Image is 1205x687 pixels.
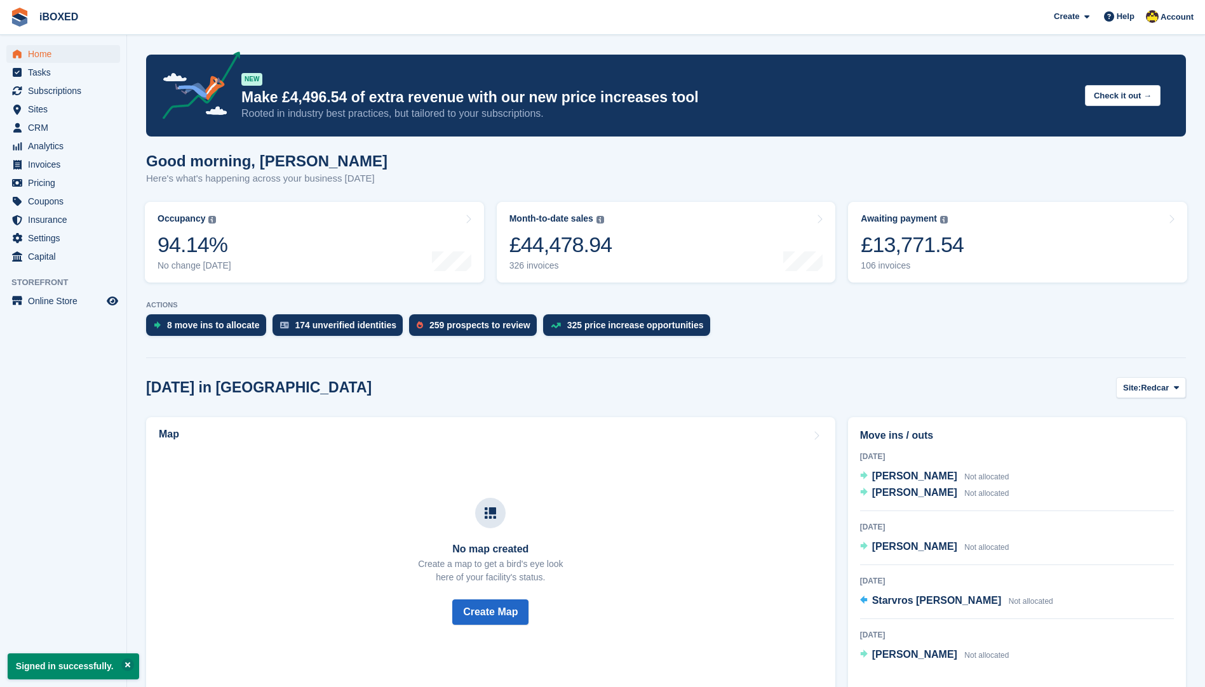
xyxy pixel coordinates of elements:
[417,321,423,329] img: prospect-51fa495bee0391a8d652442698ab0144808aea92771e9ea1ae160a38d050c398.svg
[28,45,104,63] span: Home
[34,6,83,27] a: iBOXED
[964,651,1009,660] span: Not allocated
[295,320,397,330] div: 174 unverified identities
[860,539,1009,556] a: [PERSON_NAME] Not allocated
[861,213,937,224] div: Awaiting payment
[872,470,957,481] span: [PERSON_NAME]
[28,100,104,118] span: Sites
[28,174,104,192] span: Pricing
[280,321,289,329] img: verify_identity-adf6edd0f0f0b5bbfe63781bf79b02c33cf7c696d77639b501bdc392416b5a36.svg
[158,260,231,271] div: No change [DATE]
[872,487,957,498] span: [PERSON_NAME]
[28,63,104,81] span: Tasks
[145,202,484,283] a: Occupancy 94.14% No change [DATE]
[28,192,104,210] span: Coupons
[860,593,1053,610] a: Starvros [PERSON_NAME] Not allocated
[1146,10,1159,23] img: Katie Brown
[146,171,387,186] p: Here's what's happening across your business [DATE]
[6,248,120,265] a: menu
[11,276,126,289] span: Storefront
[28,156,104,173] span: Invoices
[509,232,612,258] div: £44,478.94
[6,45,120,63] a: menu
[551,323,561,328] img: price_increase_opportunities-93ffe204e8149a01c8c9dc8f82e8f89637d9d84a8eef4429ea346261dce0b2c0.svg
[429,320,530,330] div: 259 prospects to review
[152,51,241,124] img: price-adjustments-announcement-icon-8257ccfd72463d97f412b2fc003d46551f7dbcb40ab6d574587a9cd5c0d94...
[872,649,957,660] span: [PERSON_NAME]
[159,429,179,440] h2: Map
[1116,377,1186,398] button: Site: Redcar
[1054,10,1079,23] span: Create
[6,192,120,210] a: menu
[10,8,29,27] img: stora-icon-8386f47178a22dfd0bd8f6a31ec36ba5ce8667c1dd55bd0f319d3a0aa187defe.svg
[1009,597,1053,606] span: Not allocated
[146,152,387,170] h1: Good morning, [PERSON_NAME]
[860,469,1009,485] a: [PERSON_NAME] Not allocated
[872,541,957,552] span: [PERSON_NAME]
[28,229,104,247] span: Settings
[158,213,205,224] div: Occupancy
[6,229,120,247] a: menu
[167,320,260,330] div: 8 move ins to allocate
[6,156,120,173] a: menu
[28,137,104,155] span: Analytics
[208,216,216,223] img: icon-info-grey-7440780725fd019a000dd9b08b2336e03edf1995a4989e88bcd33f0948082b44.svg
[940,216,948,223] img: icon-info-grey-7440780725fd019a000dd9b08b2336e03edf1995a4989e88bcd33f0948082b44.svg
[6,82,120,100] a: menu
[509,260,612,271] div: 326 invoices
[509,213,593,224] div: Month-to-date sales
[452,599,528,625] button: Create Map
[860,451,1174,462] div: [DATE]
[241,88,1075,107] p: Make £4,496.54 of extra revenue with our new price increases tool
[861,232,964,258] div: £13,771.54
[861,260,964,271] div: 106 invoices
[848,202,1187,283] a: Awaiting payment £13,771.54 106 invoices
[964,543,1009,552] span: Not allocated
[860,575,1174,587] div: [DATE]
[860,647,1009,664] a: [PERSON_NAME] Not allocated
[6,119,120,137] a: menu
[28,119,104,137] span: CRM
[28,82,104,100] span: Subscriptions
[485,507,496,519] img: map-icn-33ee37083ee616e46c38cad1a60f524a97daa1e2b2c8c0bc3eb3415660979fc1.svg
[1123,382,1141,394] span: Site:
[409,314,543,342] a: 259 prospects to review
[154,321,161,329] img: move_ins_to_allocate_icon-fdf77a2bb77ea45bf5b3d319d69a93e2d87916cf1d5bf7949dd705db3b84f3ca.svg
[567,320,704,330] div: 325 price increase opportunities
[158,232,231,258] div: 94.14%
[273,314,410,342] a: 174 unverified identities
[964,489,1009,498] span: Not allocated
[964,472,1009,481] span: Not allocated
[860,521,1174,533] div: [DATE]
[28,211,104,229] span: Insurance
[860,485,1009,502] a: [PERSON_NAME] Not allocated
[6,100,120,118] a: menu
[1141,382,1169,394] span: Redcar
[1117,10,1134,23] span: Help
[6,211,120,229] a: menu
[860,629,1174,641] div: [DATE]
[1085,85,1161,106] button: Check it out →
[596,216,604,223] img: icon-info-grey-7440780725fd019a000dd9b08b2336e03edf1995a4989e88bcd33f0948082b44.svg
[241,107,1075,121] p: Rooted in industry best practices, but tailored to your subscriptions.
[6,137,120,155] a: menu
[543,314,717,342] a: 325 price increase opportunities
[497,202,836,283] a: Month-to-date sales £44,478.94 326 invoices
[105,293,120,309] a: Preview store
[6,174,120,192] a: menu
[418,557,563,584] p: Create a map to get a bird's eye look here of your facility's status.
[241,73,262,86] div: NEW
[28,292,104,310] span: Online Store
[872,595,1002,606] span: Starvros [PERSON_NAME]
[6,63,120,81] a: menu
[146,301,1186,309] p: ACTIONS
[418,544,563,555] h3: No map created
[860,428,1174,443] h2: Move ins / outs
[1161,11,1194,23] span: Account
[28,248,104,265] span: Capital
[8,653,139,679] p: Signed in successfully.
[146,314,273,342] a: 8 move ins to allocate
[6,292,120,310] a: menu
[146,379,372,396] h2: [DATE] in [GEOGRAPHIC_DATA]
